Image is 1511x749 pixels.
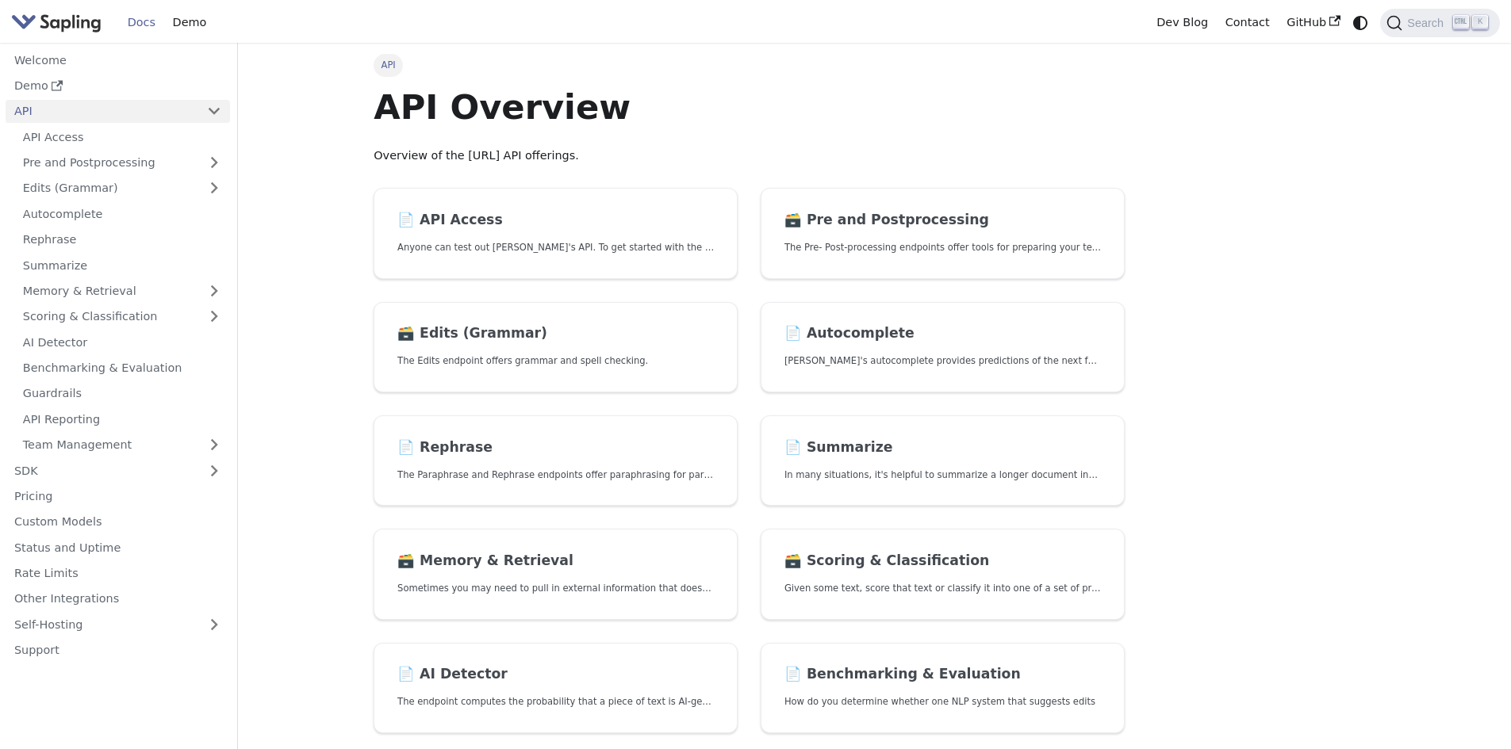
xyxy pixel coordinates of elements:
[14,280,230,303] a: Memory & Retrieval
[397,666,714,683] h2: AI Detector
[6,562,230,585] a: Rate Limits
[784,468,1101,483] p: In many situations, it's helpful to summarize a longer document into a shorter, more easily diges...
[1380,9,1499,37] button: Search (Ctrl+K)
[784,666,1101,683] h2: Benchmarking & Evaluation
[761,529,1125,620] a: 🗃️ Scoring & ClassificationGiven some text, score that text or classify it into one of a set of p...
[397,468,714,483] p: The Paraphrase and Rephrase endpoints offer paraphrasing for particular styles.
[374,54,403,76] span: API
[14,254,230,277] a: Summarize
[374,302,738,393] a: 🗃️ Edits (Grammar)The Edits endpoint offers grammar and spell checking.
[6,100,198,123] a: API
[14,202,230,225] a: Autocomplete
[6,613,230,636] a: Self-Hosting
[397,439,714,457] h2: Rephrase
[1278,10,1348,35] a: GitHub
[119,10,164,35] a: Docs
[397,694,714,709] p: The endpoint computes the probability that a piece of text is AI-generated,
[374,643,738,734] a: 📄️ AI DetectorThe endpoint computes the probability that a piece of text is AI-generated,
[1472,15,1488,29] kbd: K
[6,536,230,559] a: Status and Uptime
[784,353,1101,369] p: Sapling's autocomplete provides predictions of the next few characters or words
[397,325,714,342] h2: Edits (Grammar)
[164,10,215,35] a: Demo
[1402,17,1453,29] span: Search
[14,125,230,148] a: API Access
[374,147,1125,166] p: Overview of the [URL] API offerings.
[14,434,230,457] a: Team Management
[11,11,107,34] a: Sapling.ai
[14,382,230,405] a: Guardrails
[1217,10,1279,35] a: Contact
[374,188,738,279] a: 📄️ API AccessAnyone can test out [PERSON_NAME]'s API. To get started with the API, simply:
[6,459,198,482] a: SDK
[374,415,738,506] a: 📄️ RephraseThe Paraphrase and Rephrase endpoints offer paraphrasing for particular styles.
[6,48,230,71] a: Welcome
[11,11,102,34] img: Sapling.ai
[761,415,1125,506] a: 📄️ SummarizeIn many situations, it's helpful to summarize a longer document into a shorter, more ...
[6,485,230,508] a: Pricing
[784,325,1101,342] h2: Autocomplete
[761,188,1125,279] a: 🗃️ Pre and PostprocessingThe Pre- Post-processing endpoints offer tools for preparing your text d...
[761,302,1125,393] a: 📄️ Autocomplete[PERSON_NAME]'s autocomplete provides predictions of the next few characters or words
[374,86,1125,128] h1: API Overview
[6,75,230,97] a: Demo
[1148,10,1216,35] a: Dev Blog
[374,54,1125,76] nav: Breadcrumbs
[1349,11,1372,34] button: Switch between dark and light mode (currently system mode)
[784,694,1101,709] p: How do you determine whether one NLP system that suggests edits
[14,177,230,200] a: Edits (Grammar)
[784,581,1101,596] p: Given some text, score that text or classify it into one of a set of pre-specified categories.
[784,439,1101,457] h2: Summarize
[784,240,1101,255] p: The Pre- Post-processing endpoints offer tools for preparing your text data for ingestation as we...
[397,212,714,229] h2: API Access
[198,100,230,123] button: Collapse sidebar category 'API'
[14,151,230,174] a: Pre and Postprocessing
[397,240,714,255] p: Anyone can test out Sapling's API. To get started with the API, simply:
[198,459,230,482] button: Expand sidebar category 'SDK'
[14,305,230,328] a: Scoring & Classification
[6,587,230,610] a: Other Integrations
[397,552,714,570] h2: Memory & Retrieval
[374,529,738,620] a: 🗃️ Memory & RetrievalSometimes you may need to pull in external information that doesn't fit in t...
[397,581,714,596] p: Sometimes you may need to pull in external information that doesn't fit in the context size of an...
[14,228,230,251] a: Rephrase
[784,212,1101,229] h2: Pre and Postprocessing
[397,353,714,369] p: The Edits endpoint offers grammar and spell checking.
[761,643,1125,734] a: 📄️ Benchmarking & EvaluationHow do you determine whether one NLP system that suggests edits
[14,407,230,430] a: API Reporting
[6,510,230,533] a: Custom Models
[784,552,1101,570] h2: Scoring & Classification
[6,639,230,662] a: Support
[14,331,230,353] a: AI Detector
[14,357,230,380] a: Benchmarking & Evaluation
